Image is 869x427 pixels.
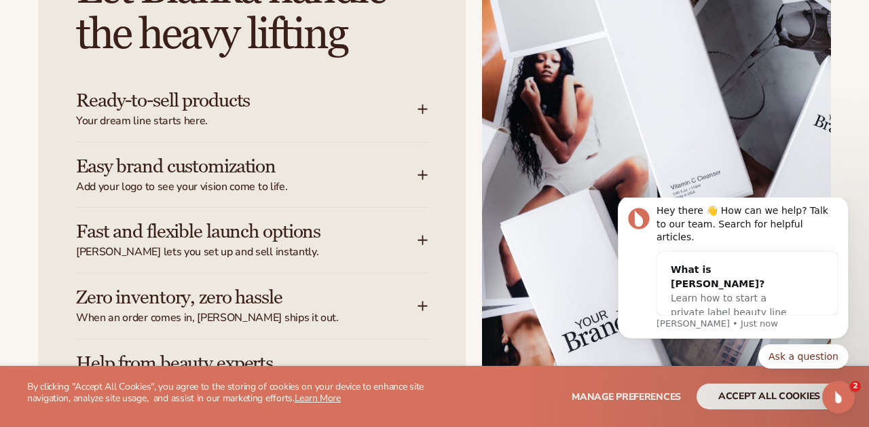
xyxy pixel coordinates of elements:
[73,65,200,94] div: What is [PERSON_NAME]?
[59,120,241,132] p: Message from Lee, sent Just now
[60,54,213,147] div: What is [PERSON_NAME]?Learn how to start a private label beauty line with [PERSON_NAME]
[572,384,681,409] button: Manage preferences
[572,390,681,403] span: Manage preferences
[76,245,418,259] span: [PERSON_NAME] lets you set up and sell instantly.
[20,147,251,171] div: Quick reply options
[76,221,377,242] h3: Fast and flexible launch options
[76,287,377,308] h3: Zero inventory, zero hassle
[697,384,842,409] button: accept all cookies
[597,198,869,377] iframe: Intercom notifications message
[161,147,251,171] button: Quick reply: Ask a question
[59,7,241,47] div: Hey there 👋 How can we help? Talk to our team. Search for helpful articles.
[27,382,434,405] p: By clicking "Accept All Cookies", you agree to the storing of cookies on your device to enhance s...
[76,311,418,325] span: When an order comes in, [PERSON_NAME] ships it out.
[822,381,855,413] iframe: Intercom live chat
[76,156,377,177] h3: Easy brand customization
[76,114,418,128] span: Your dream line starts here.
[850,381,861,392] span: 2
[31,10,52,32] img: Profile image for Lee
[295,392,341,405] a: Learn More
[59,7,241,118] div: Message content
[76,353,377,374] h3: Help from beauty experts
[76,90,377,111] h3: Ready-to-sell products
[76,180,418,194] span: Add your logo to see your vision come to life.
[73,95,189,134] span: Learn how to start a private label beauty line with [PERSON_NAME]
